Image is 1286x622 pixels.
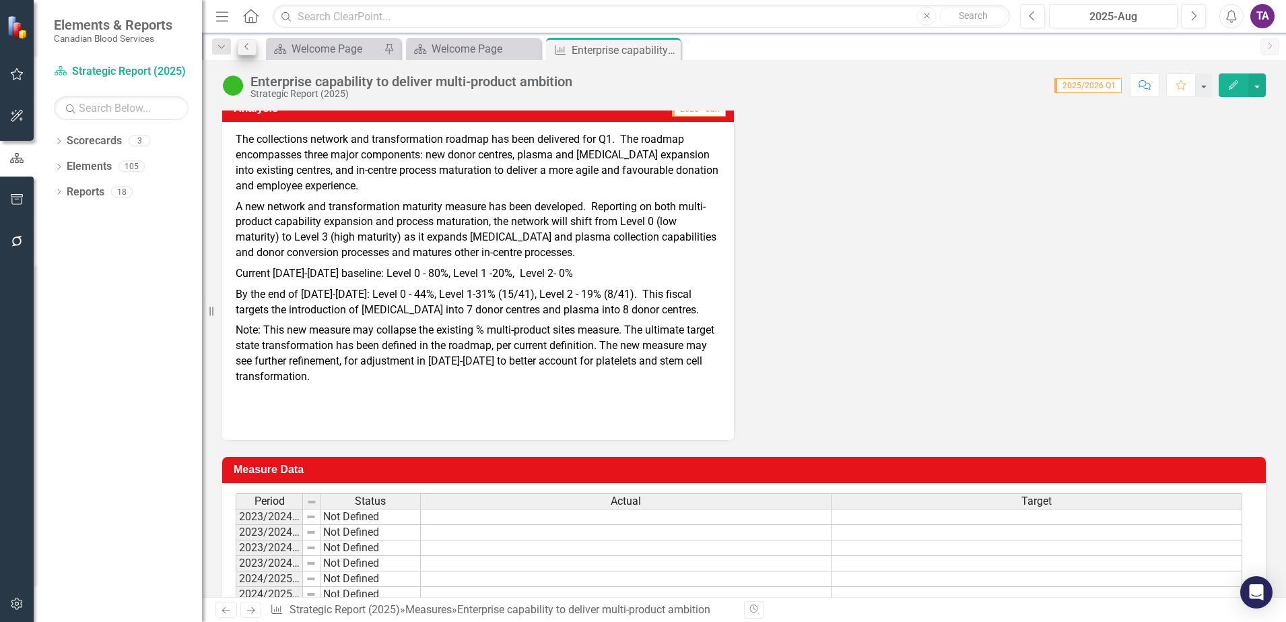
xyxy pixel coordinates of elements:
[306,542,316,553] img: 8DAGhfEEPCf229AAAAAElFTkSuQmCC
[236,284,720,321] p: By the end of [DATE]-[DATE]: Level 0 - 44%, Level 1-31% (15/41), Level 2 - 19% (8/41). This fisca...
[273,5,1010,28] input: Search ClearPoint...
[1049,4,1178,28] button: 2025-Aug
[320,525,421,540] td: Not Defined
[432,40,537,57] div: Welcome Page
[236,509,303,525] td: 2023/2024 Q1
[306,573,316,584] img: 8DAGhfEEPCf229AAAAAElFTkSuQmCC
[250,74,572,89] div: Enterprise capability to deliver multi-product ambition
[959,10,988,21] span: Search
[320,509,421,525] td: Not Defined
[292,40,380,57] div: Welcome Page
[236,587,303,602] td: 2024/2025 Q2
[236,197,720,263] p: A new network and transformation maturity measure has been developed. Reporting on both multi-pro...
[236,540,303,556] td: 2023/2024 Q3
[236,571,303,587] td: 2024/2025 Q1
[306,497,317,507] img: 8DAGhfEEPCf229AAAAAElFTkSuQmCC
[611,495,641,507] span: Actual
[320,540,421,556] td: Not Defined
[236,263,720,284] p: Current [DATE]-[DATE] baseline: Level 0 - 80%, Level 1 -20%, Level 2- 0%
[255,495,285,507] span: Period
[236,132,720,196] p: The collections network and transformation roadmap has been delivered for Q1. The roadmap encompa...
[250,89,572,99] div: Strategic Report (2025)
[572,42,677,59] div: Enterprise capability to deliver multi-product ambition
[939,7,1007,26] button: Search
[1054,9,1173,25] div: 2025-Aug
[306,511,316,522] img: 8DAGhfEEPCf229AAAAAElFTkSuQmCC
[409,40,537,57] a: Welcome Page
[54,17,172,33] span: Elements & Reports
[222,75,244,96] img: On Target
[1250,4,1275,28] button: TA
[236,525,303,540] td: 2023/2024 Q2
[54,64,189,80] a: Strategic Report (2025)
[290,603,400,616] a: Strategic Report (2025)
[67,159,112,175] a: Elements
[320,556,421,571] td: Not Defined
[129,135,150,147] div: 3
[54,33,172,44] small: Canadian Blood Services
[111,186,133,197] div: 18
[269,40,380,57] a: Welcome Page
[320,571,421,587] td: Not Defined
[236,320,720,387] p: Note: This new measure may collapse the existing % multi-product sites measure. The ultimate targ...
[54,96,189,120] input: Search Below...
[119,161,145,173] div: 105
[1240,576,1273,609] div: Open Intercom Messenger
[457,603,710,616] div: Enterprise capability to deliver multi-product ambition
[67,133,122,149] a: Scorecards
[1054,78,1122,93] span: 2025/2026 Q1
[234,464,1259,476] h3: Measure Data
[306,589,316,600] img: 8DAGhfEEPCf229AAAAAElFTkSuQmCC
[405,603,452,616] a: Measures
[6,14,31,39] img: ClearPoint Strategy
[1021,495,1052,507] span: Target
[67,185,104,200] a: Reports
[306,558,316,569] img: 8DAGhfEEPCf229AAAAAElFTkSuQmCC
[355,495,386,507] span: Status
[320,587,421,602] td: Not Defined
[236,556,303,571] td: 2023/2024 Q4
[306,527,316,538] img: 8DAGhfEEPCf229AAAAAElFTkSuQmCC
[270,602,734,618] div: » »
